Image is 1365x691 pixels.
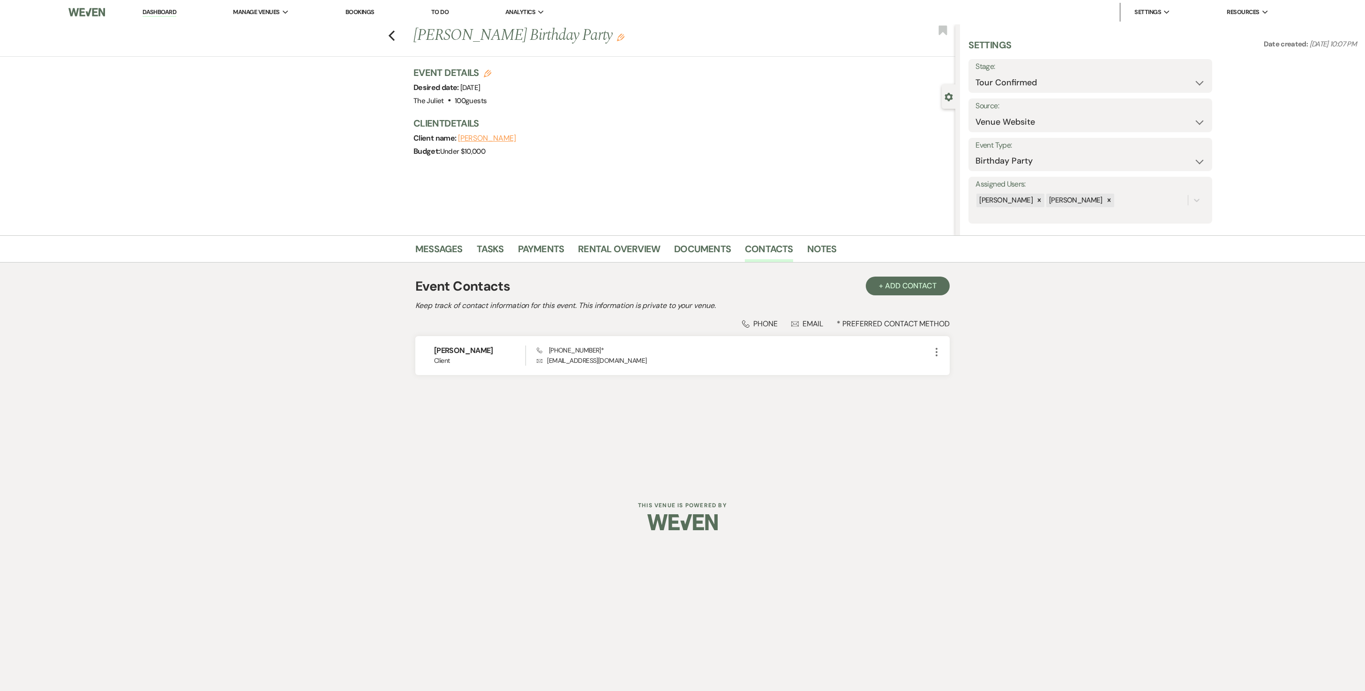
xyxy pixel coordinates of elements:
a: Contacts [745,241,793,262]
a: Tasks [477,241,504,262]
a: Dashboard [142,8,176,17]
span: Budget: [413,146,440,156]
label: Stage: [975,60,1205,74]
span: Manage Venues [233,8,279,17]
span: [PHONE_NUMBER] * [537,346,604,354]
span: Date created: [1264,39,1310,49]
a: Payments [518,241,564,262]
span: [DATE] [460,83,480,92]
span: Client name: [413,133,458,143]
a: To Do [431,8,449,16]
span: Settings [1134,8,1161,17]
label: Source: [975,99,1205,113]
div: Phone [742,319,778,329]
div: * Preferred Contact Method [415,319,950,329]
img: Weven Logo [647,506,718,539]
a: Notes [807,241,837,262]
h1: [PERSON_NAME] Birthday Party [413,24,833,47]
span: 100 guests [455,96,487,105]
a: Messages [415,241,463,262]
img: Weven Logo [68,2,105,22]
button: Close lead details [945,92,953,101]
span: The Juliet [413,96,444,105]
span: Resources [1227,8,1259,17]
label: Event Type: [975,139,1205,152]
a: Rental Overview [578,241,660,262]
label: Assigned Users: [975,178,1205,191]
h1: Event Contacts [415,277,510,296]
span: [DATE] 10:07 PM [1310,39,1357,49]
h3: Client Details [413,117,938,130]
h3: Settings [968,38,1011,59]
div: [PERSON_NAME] [1046,194,1104,207]
span: Client [434,356,525,366]
p: [EMAIL_ADDRESS][DOMAIN_NAME] [537,355,931,366]
h2: Keep track of contact information for this event. This information is private to your venue. [415,300,950,311]
button: [PERSON_NAME] [458,135,516,142]
div: [PERSON_NAME] [976,194,1034,207]
a: Documents [674,241,731,262]
span: Desired date: [413,83,460,92]
span: Under $10,000 [440,147,486,156]
span: Analytics [505,8,535,17]
a: Bookings [345,8,375,16]
h3: Event Details [413,66,491,79]
div: Email [791,319,824,329]
button: + Add Contact [866,277,950,295]
h6: [PERSON_NAME] [434,345,525,356]
button: Edit [617,33,624,41]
